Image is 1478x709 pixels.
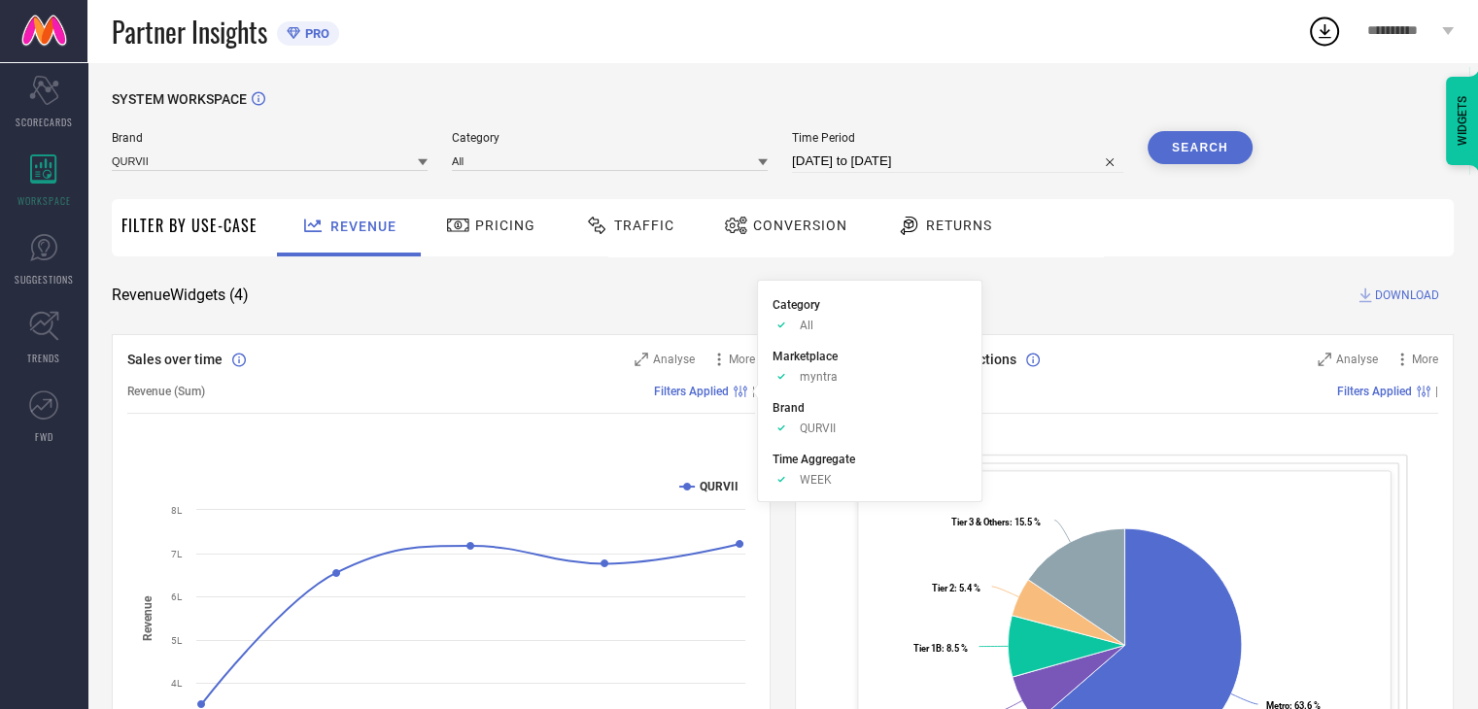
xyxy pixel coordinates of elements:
span: Pricing [475,218,535,233]
span: Time Period [792,131,1123,145]
text: 4L [171,678,183,689]
text: 5L [171,635,183,646]
span: Category [452,131,768,145]
div: Open download list [1307,14,1342,49]
span: SCORECARDS [16,115,73,129]
span: DOWNLOAD [1375,286,1439,305]
span: Category [773,298,820,312]
span: Filter By Use-Case [121,214,258,237]
text: 7L [171,549,183,559]
svg: Zoom [635,353,648,366]
span: myntra [800,370,838,384]
span: Time Aggregate [773,453,855,466]
span: Filters Applied [654,385,729,398]
span: | [1435,385,1438,398]
span: SYSTEM WORKSPACE [112,91,247,107]
span: Analyse [1336,353,1378,366]
span: WORKSPACE [17,193,71,208]
text: : 5.4 % [932,583,980,593]
span: SUGGESTIONS [15,272,74,287]
span: Marketplace [773,350,838,363]
span: More [729,353,755,366]
tspan: Revenue [141,594,155,640]
span: Conversion [753,218,847,233]
span: TRENDS [27,351,60,365]
span: Brand [112,131,428,145]
svg: Zoom [1318,353,1331,366]
span: Analyse [653,353,695,366]
span: Revenue (Sum) [127,385,205,398]
tspan: Tier 2 [932,583,954,593]
text: : 8.5 % [912,643,967,654]
text: : 15.5 % [951,517,1041,527]
span: Filters Applied [1337,385,1412,398]
span: WEEK [800,473,832,487]
text: 8L [171,505,183,516]
text: 6L [171,591,183,602]
span: Sales over time [127,352,223,367]
span: Brand [773,401,805,415]
span: PRO [300,26,329,41]
span: FWD [35,429,53,444]
span: All [800,319,813,332]
text: QURVII [700,480,739,493]
span: Traffic [614,218,674,233]
span: Returns [926,218,992,233]
span: QURVII [800,422,836,435]
button: Search [1148,131,1253,164]
tspan: Tier 1B [912,643,941,654]
span: Revenue [330,219,396,234]
tspan: Tier 3 & Others [951,517,1010,527]
input: Select time period [792,150,1123,173]
span: More [1412,353,1438,366]
span: Revenue Widgets ( 4 ) [112,286,249,305]
span: Partner Insights [112,12,267,51]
